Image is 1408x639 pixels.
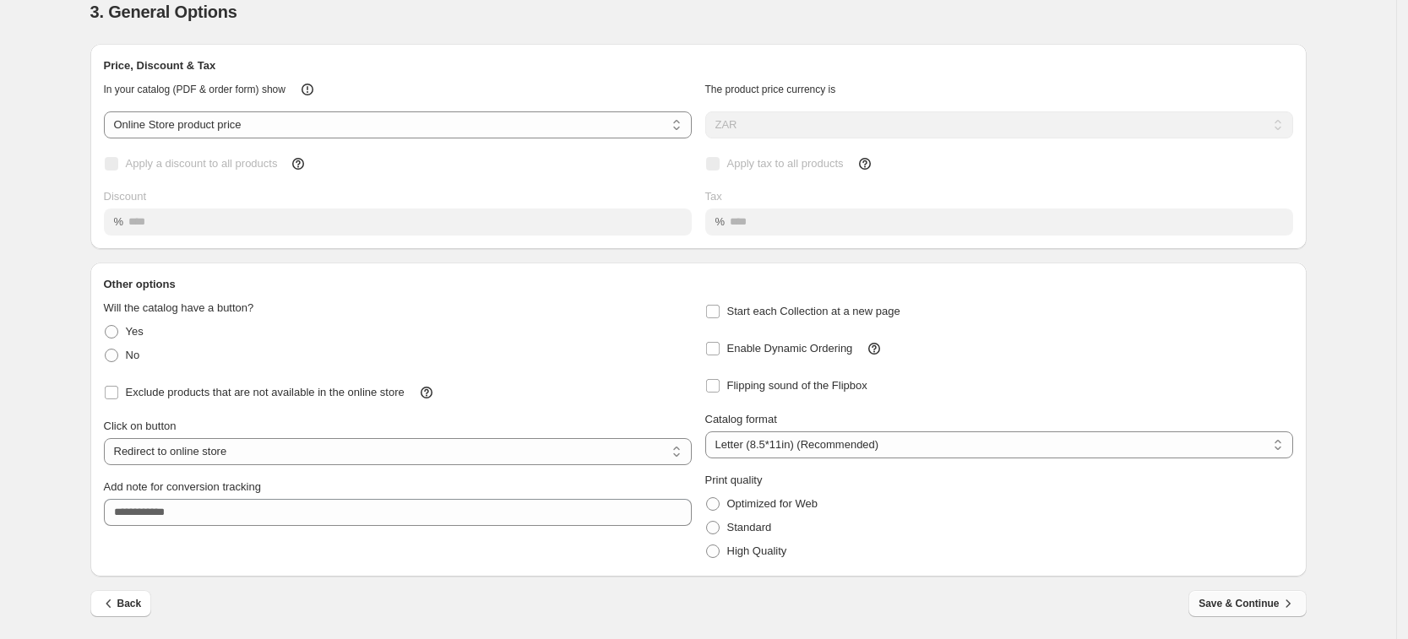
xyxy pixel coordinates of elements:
[126,157,278,170] span: Apply a discount to all products
[705,84,836,95] span: The product price currency is
[126,325,144,338] span: Yes
[727,497,818,510] span: Optimized for Web
[104,190,147,203] span: Discount
[727,157,844,170] span: Apply tax to all products
[104,420,177,432] span: Click on button
[1188,590,1306,617] button: Save & Continue
[727,521,772,533] span: Standard
[705,413,777,425] span: Catalog format
[90,590,152,617] button: Back
[705,474,763,486] span: Print quality
[101,595,142,612] span: Back
[727,305,900,317] span: Start each Collection at a new page
[727,342,853,355] span: Enable Dynamic Ordering
[104,57,1293,74] h2: Price, Discount & Tax
[90,3,237,21] span: 3. General Options
[727,544,787,557] span: High Quality
[126,386,405,398] span: Exclude products that are not available in the online store
[1199,595,1296,612] span: Save & Continue
[104,276,1293,293] h2: Other options
[114,215,124,228] span: %
[104,480,261,493] span: Add note for conversion tracking
[126,349,140,361] span: No
[727,379,867,392] span: Flipping sound of the Flipbox
[705,190,722,203] span: Tax
[104,301,254,314] span: Will the catalog have a button?
[104,84,285,95] span: In your catalog (PDF & order form) show
[715,215,726,228] span: %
